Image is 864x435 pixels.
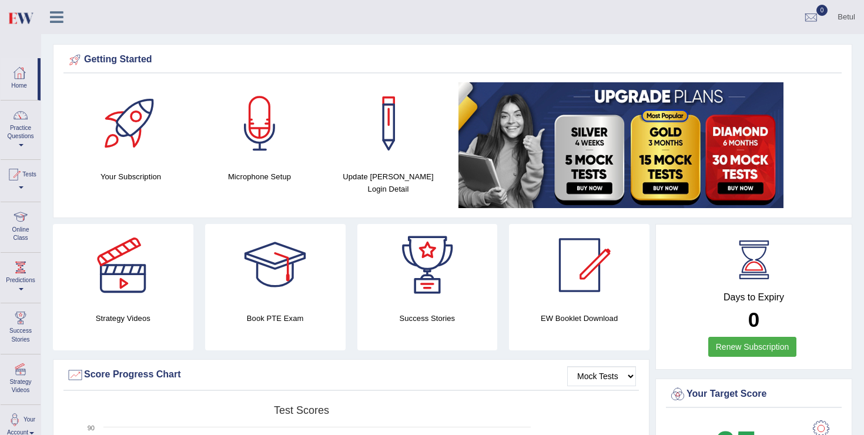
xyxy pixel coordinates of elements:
a: Tests [1,160,41,198]
b: 0 [748,308,759,331]
a: Home [1,58,38,96]
a: Predictions [1,253,41,299]
h4: Strategy Videos [53,312,193,324]
h4: EW Booklet Download [509,312,649,324]
text: 90 [88,424,95,431]
span: 0 [816,5,828,16]
div: Score Progress Chart [66,366,636,384]
div: Your Target Score [669,386,839,403]
h4: Microphone Setup [201,170,318,183]
h4: Your Subscription [72,170,189,183]
img: small5.jpg [458,82,783,208]
h4: Update [PERSON_NAME] Login Detail [330,170,447,195]
div: Getting Started [66,51,839,69]
h4: Days to Expiry [669,292,839,303]
tspan: Test scores [274,404,329,416]
h4: Success Stories [357,312,498,324]
a: Success Stories [1,303,41,350]
h4: Book PTE Exam [205,312,346,324]
a: Strategy Videos [1,354,41,401]
a: Online Class [1,202,41,249]
a: Practice Questions [1,101,41,156]
a: Renew Subscription [708,337,797,357]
